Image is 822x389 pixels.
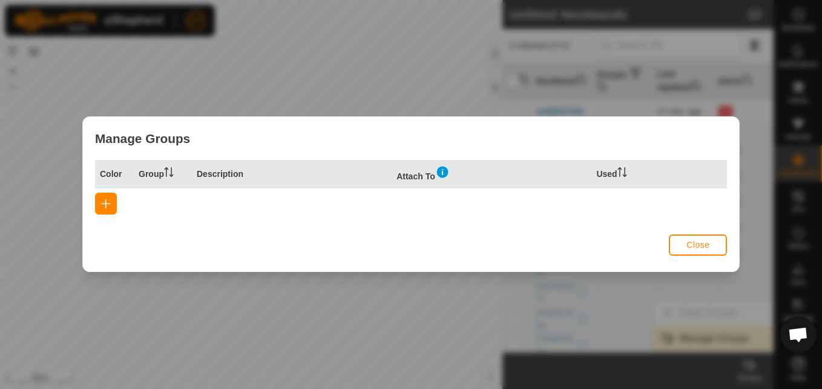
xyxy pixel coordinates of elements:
th: Color [95,161,134,189]
th: Attach To [392,161,591,189]
th: Description [192,161,392,189]
img: information [435,165,450,180]
a: Open chat [780,316,817,353]
th: Group [134,161,192,189]
span: Close [686,241,709,250]
div: Manage Groups [83,117,739,160]
button: Close [669,234,727,256]
th: Used [591,161,649,189]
